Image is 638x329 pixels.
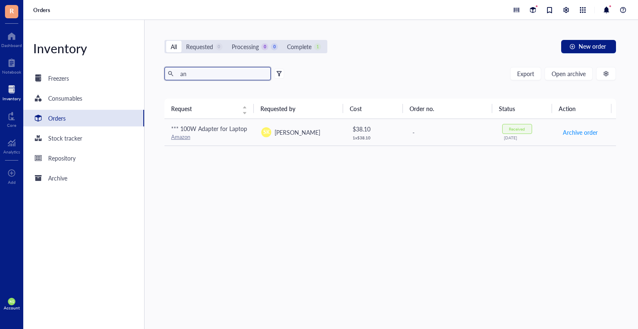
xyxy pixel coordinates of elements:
div: Processing [232,42,259,51]
span: Export [517,70,534,77]
div: 0 [271,43,278,50]
td: - [405,119,495,146]
button: Export [510,67,541,80]
div: Inventory [2,96,21,101]
span: Request [171,104,237,113]
span: R [10,5,14,16]
span: NG [10,300,14,303]
button: Archive order [562,126,598,139]
div: - [412,128,488,137]
a: Notebook [2,56,21,74]
div: Repository [48,153,76,163]
th: Request [164,99,254,119]
th: Order no. [403,99,492,119]
div: Archive [48,173,67,183]
div: Requested [186,42,213,51]
span: Archive order [563,128,598,137]
a: Stock tracker [23,130,144,146]
a: Amazon [171,133,190,141]
div: Account [4,305,20,310]
div: 0 [261,43,268,50]
button: Open archive [545,67,593,80]
div: Received [509,126,525,131]
div: Stock tracker [48,134,82,143]
div: All [171,42,177,51]
a: Analytics [3,136,20,154]
a: Core [7,109,16,128]
span: [PERSON_NAME] [275,128,320,136]
div: $ 38.10 [353,124,399,134]
div: 1 [314,43,321,50]
a: Archive [23,170,144,186]
div: segmented control [164,40,327,53]
div: Inventory [23,40,144,57]
a: Orders [33,6,52,14]
div: Orders [48,114,66,123]
div: Notebook [2,69,21,74]
div: Analytics [3,149,20,154]
span: New order [579,43,606,49]
div: 0 [216,43,223,50]
a: Dashboard [1,30,22,48]
span: SK [263,129,270,136]
th: Action [552,99,612,119]
div: 1 x $ 38.10 [353,135,399,140]
th: Requested by [254,99,343,119]
div: Consumables [48,94,82,103]
div: Add [8,180,16,185]
input: Find orders in table [177,67,267,80]
a: Freezers [23,70,144,87]
th: Cost [343,99,403,119]
div: Core [7,123,16,128]
a: Consumables [23,90,144,106]
button: New order [561,40,616,53]
div: Complete [287,42,312,51]
div: Freezers [48,74,69,83]
span: *** 100W Adapter for Laptop [171,124,247,133]
div: [DATE] [504,135,549,140]
a: Orders [23,110,144,126]
a: Repository [23,150,144,166]
span: Open archive [552,70,586,77]
th: Status [492,99,552,119]
div: Dashboard [1,43,22,48]
a: Inventory [2,83,21,101]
